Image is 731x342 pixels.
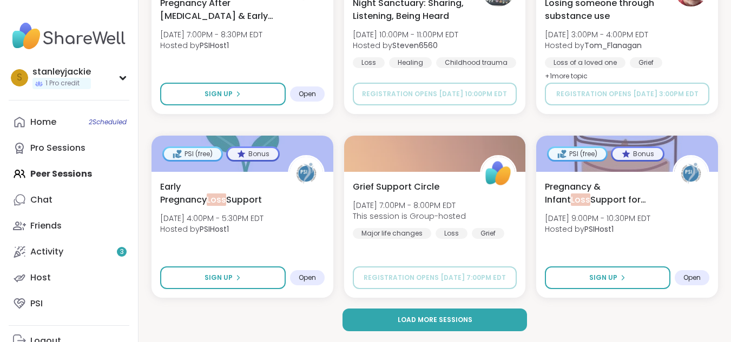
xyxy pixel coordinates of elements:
[545,224,650,234] span: Hosted by
[353,83,517,105] button: Registration opens [DATE] 10:00PM EDT
[584,224,614,234] b: PSIHost1
[353,211,466,222] span: This session is Group-hosted
[472,228,504,239] div: Grief
[343,309,527,331] button: Load more sessions
[9,17,129,55] img: ShareWell Nav Logo
[545,213,650,224] span: [DATE] 9:00PM - 10:30PM EDT
[545,29,648,40] span: [DATE] 3:00PM - 4:00PM EDT
[545,57,625,68] div: Loss of a loved one
[30,220,62,232] div: Friends
[353,29,458,40] span: [DATE] 10:00PM - 11:00PM EDT
[160,266,286,289] button: Sign Up
[30,298,43,310] div: PSI
[9,135,129,161] a: Pro Sessions
[353,266,517,289] button: Registration opens [DATE] 7:00PM EDT
[545,83,709,105] button: Registration opens [DATE] 3:00PM EDT
[205,273,233,283] span: Sign Up
[30,142,85,154] div: Pro Sessions
[589,273,617,283] span: Sign Up
[160,180,276,206] span: Early Pregnancy Support
[9,109,129,135] a: Home2Scheduled
[299,90,316,98] span: Open
[205,89,233,99] span: Sign Up
[549,148,606,160] div: PSI (free)
[200,224,229,234] b: PSIHost1
[228,148,278,160] div: Bonus
[9,265,129,291] a: Host
[613,148,663,160] div: Bonus
[9,291,129,317] a: PSI
[398,315,472,325] span: Load more sessions
[630,57,662,68] div: Grief
[164,148,221,160] div: PSI (free)
[353,180,439,193] span: Grief Support Circle
[571,193,590,206] span: Loss
[160,224,264,234] span: Hosted by
[353,57,385,68] div: Loss
[674,157,708,190] img: PSIHost1
[584,40,642,51] b: Tom_Flanagan
[683,273,701,282] span: Open
[353,200,466,211] span: [DATE] 7:00PM - 8:00PM EDT
[362,89,507,98] span: Registration opens [DATE] 10:00PM EDT
[45,79,80,88] span: 1 Pro credit
[299,273,316,282] span: Open
[30,246,63,258] div: Activity
[200,40,229,51] b: PSIHost1
[30,194,52,206] div: Chat
[482,157,515,190] img: ShareWell
[364,273,506,282] span: Registration opens [DATE] 7:00PM EDT
[436,228,467,239] div: Loss
[545,180,661,206] span: Pregnancy & Infant Support for Parents
[389,57,432,68] div: Healing
[353,40,458,51] span: Hosted by
[556,89,699,98] span: Registration opens [DATE] 3:00PM EDT
[9,239,129,265] a: Activity3
[545,40,648,51] span: Hosted by
[120,247,124,257] span: 3
[30,116,56,128] div: Home
[17,71,22,85] span: s
[160,40,262,51] span: Hosted by
[160,29,262,40] span: [DATE] 7:00PM - 8:30PM EDT
[32,66,91,78] div: stanleyjackie
[289,157,323,190] img: PSIHost1
[89,118,127,126] span: 2 Scheduled
[160,83,286,105] button: Sign Up
[392,40,438,51] b: Steven6560
[9,213,129,239] a: Friends
[160,213,264,224] span: [DATE] 4:00PM - 5:30PM EDT
[545,266,670,289] button: Sign Up
[9,187,129,213] a: Chat
[207,193,226,206] span: Loss
[353,228,431,239] div: Major life changes
[30,272,51,284] div: Host
[436,57,516,68] div: Childhood trauma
